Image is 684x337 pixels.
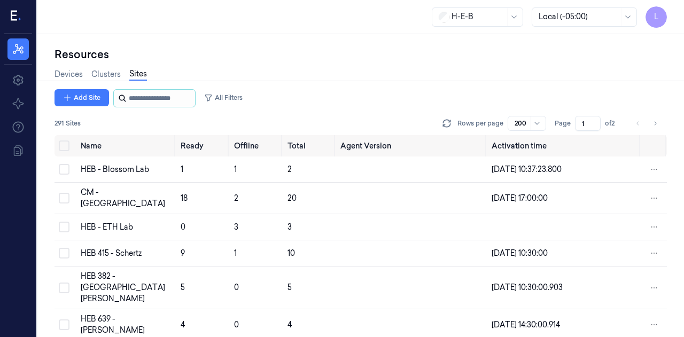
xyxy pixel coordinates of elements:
[81,164,172,175] div: HEB - Blossom Lab
[492,193,548,203] span: [DATE] 17:00:00
[492,248,548,258] span: [DATE] 10:30:00
[648,116,663,131] button: Go to next page
[492,320,560,330] span: [DATE] 14:30:00.914
[59,140,69,151] button: Select all
[181,283,185,292] span: 5
[81,248,172,259] div: HEB 415 - Schertz
[234,222,238,232] span: 3
[457,119,503,128] p: Rows per page
[336,135,487,156] th: Agent Version
[59,164,69,175] button: Select row
[200,89,247,106] button: All Filters
[287,283,292,292] span: 5
[283,135,336,156] th: Total
[181,164,183,174] span: 1
[176,135,230,156] th: Ready
[55,69,83,80] a: Devices
[55,119,81,128] span: 291 Sites
[81,222,172,233] div: HEB - ETH Lab
[234,248,237,258] span: 1
[81,187,172,209] div: CM - [GEOGRAPHIC_DATA]
[230,135,284,156] th: Offline
[287,193,297,203] span: 20
[91,69,121,80] a: Clusters
[59,283,69,293] button: Select row
[287,164,292,174] span: 2
[234,283,239,292] span: 0
[646,6,667,28] button: L
[487,135,641,156] th: Activation time
[81,314,172,336] div: HEB 639 - [PERSON_NAME]
[605,119,622,128] span: of 2
[234,164,237,174] span: 1
[59,222,69,232] button: Select row
[59,319,69,330] button: Select row
[492,283,563,292] span: [DATE] 10:30:00.903
[181,248,185,258] span: 9
[181,320,185,330] span: 4
[81,271,172,304] div: HEB 382 - [GEOGRAPHIC_DATA][PERSON_NAME]
[287,320,292,330] span: 4
[492,164,562,174] span: [DATE] 10:37:23.800
[631,116,663,131] nav: pagination
[59,193,69,203] button: Select row
[55,89,109,106] button: Add Site
[55,47,667,62] div: Resources
[59,248,69,258] button: Select row
[287,222,292,232] span: 3
[181,193,188,203] span: 18
[287,248,295,258] span: 10
[181,222,185,232] span: 0
[234,320,239,330] span: 0
[76,135,176,156] th: Name
[234,193,238,203] span: 2
[129,68,147,81] a: Sites
[555,119,571,128] span: Page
